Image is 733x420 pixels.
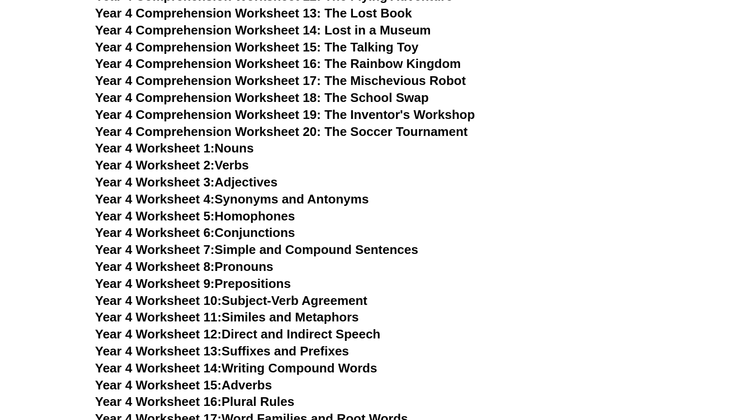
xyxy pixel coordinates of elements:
span: Year 4 Worksheet 13: [95,344,222,358]
span: Year 4 Worksheet 6: [95,225,215,240]
a: Year 4 Comprehension Worksheet 20: The Soccer Tournament [95,124,468,139]
span: Year 4 Worksheet 15: [95,378,222,392]
a: Year 4 Worksheet 14:Writing Compound Words [95,361,377,375]
a: Year 4 Comprehension Worksheet 19: The Inventor's Workshop [95,107,475,122]
span: Year 4 Worksheet 2: [95,158,215,172]
a: Year 4 Worksheet 9:Prepositions [95,276,291,291]
a: Year 4 Comprehension Worksheet 17: The Mischevious Robot [95,73,466,88]
a: Year 4 Comprehension Worksheet 15: The Talking Toy [95,40,418,54]
span: Year 4 Worksheet 3: [95,175,215,189]
span: Year 4 Worksheet 9: [95,276,215,291]
span: Year 4 Worksheet 1: [95,141,215,155]
a: Year 4 Worksheet 6:Conjunctions [95,225,295,240]
span: Year 4 Worksheet 7: [95,242,215,257]
a: Year 4 Worksheet 1:Nouns [95,141,254,155]
a: Year 4 Comprehension Worksheet 16: The Rainbow Kingdom [95,56,461,71]
span: Year 4 Worksheet 14: [95,361,222,375]
span: Year 4 Worksheet 16: [95,394,222,409]
span: Year 4 Worksheet 5: [95,209,215,223]
iframe: Chat Widget [567,310,733,420]
a: Year 4 Worksheet 4:Synonyms and Antonyms [95,192,369,206]
span: Year 4 Worksheet 10: [95,293,222,308]
a: Year 4 Worksheet 11:Similes and Metaphors [95,310,359,324]
span: Year 4 Worksheet 12: [95,327,222,341]
a: Year 4 Worksheet 7:Simple and Compound Sentences [95,242,418,257]
a: Year 4 Comprehension Worksheet 13: The Lost Book [95,6,412,20]
a: Year 4 Comprehension Worksheet 18: The School Swap [95,90,429,105]
a: Year 4 Worksheet 3:Adjectives [95,175,278,189]
a: Year 4 Worksheet 15:Adverbs [95,378,272,392]
span: Year 4 Worksheet 11: [95,310,222,324]
a: Year 4 Worksheet 2:Verbs [95,158,249,172]
span: Year 4 Worksheet 4: [95,192,215,206]
a: Year 4 Worksheet 10:Subject-Verb Agreement [95,293,367,308]
a: Year 4 Comprehension Worksheet 14: Lost in a Museum [95,23,431,37]
span: Year 4 Worksheet 8: [95,259,215,274]
a: Year 4 Worksheet 16:Plural Rules [95,394,294,409]
a: Year 4 Worksheet 13:Suffixes and Prefixes [95,344,349,358]
a: Year 4 Worksheet 8:Pronouns [95,259,273,274]
a: Year 4 Worksheet 12:Direct and Indirect Speech [95,327,381,341]
a: Year 4 Worksheet 5:Homophones [95,209,295,223]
